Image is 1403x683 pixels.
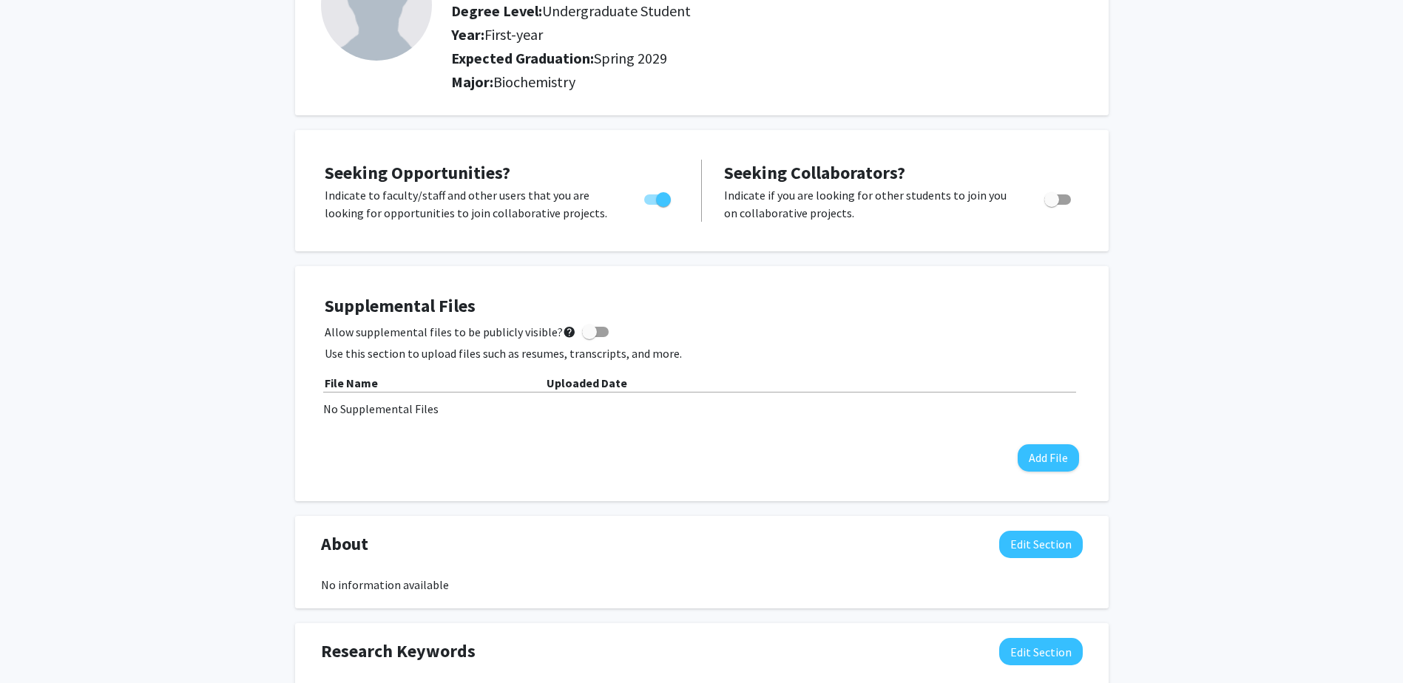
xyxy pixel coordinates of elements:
[724,161,905,184] span: Seeking Collaborators?
[325,344,1079,362] p: Use this section to upload files such as resumes, transcripts, and more.
[325,161,510,184] span: Seeking Opportunities?
[321,576,1083,594] div: No information available
[325,296,1079,317] h4: Supplemental Files
[999,638,1083,665] button: Edit Research Keywords
[638,186,679,208] div: Toggle
[542,1,691,20] span: Undergraduate Student
[1038,186,1079,208] div: Toggle
[451,50,1043,67] h2: Expected Graduation:
[325,323,576,341] span: Allow supplemental files to be publicly visible?
[325,186,616,222] p: Indicate to faculty/staff and other users that you are looking for opportunities to join collabor...
[451,2,1043,20] h2: Degree Level:
[484,25,543,44] span: First-year
[563,323,576,341] mat-icon: help
[321,638,476,665] span: Research Keywords
[547,376,627,390] b: Uploaded Date
[493,72,575,91] span: Biochemistry
[321,531,368,557] span: About
[11,616,63,672] iframe: Chat
[451,26,1043,44] h2: Year:
[451,73,1082,91] h2: Major:
[1018,444,1079,472] button: Add File
[724,186,1016,222] p: Indicate if you are looking for other students to join you on collaborative projects.
[999,531,1083,558] button: Edit About
[323,400,1081,418] div: No Supplemental Files
[325,376,378,390] b: File Name
[594,49,667,67] span: Spring 2029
